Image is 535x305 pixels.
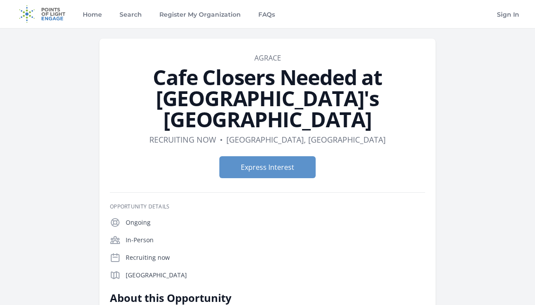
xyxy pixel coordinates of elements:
[126,271,425,280] p: [GEOGRAPHIC_DATA]
[126,218,425,227] p: Ongoing
[110,203,425,210] h3: Opportunity Details
[219,156,316,178] button: Express Interest
[226,133,386,146] dd: [GEOGRAPHIC_DATA], [GEOGRAPHIC_DATA]
[149,133,216,146] dd: Recruiting now
[254,53,281,63] a: Agrace
[110,291,366,305] h2: About this Opportunity
[220,133,223,146] div: •
[126,236,425,244] p: In-Person
[126,253,425,262] p: Recruiting now
[110,67,425,130] h1: Cafe Closers Needed at [GEOGRAPHIC_DATA]'s [GEOGRAPHIC_DATA]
